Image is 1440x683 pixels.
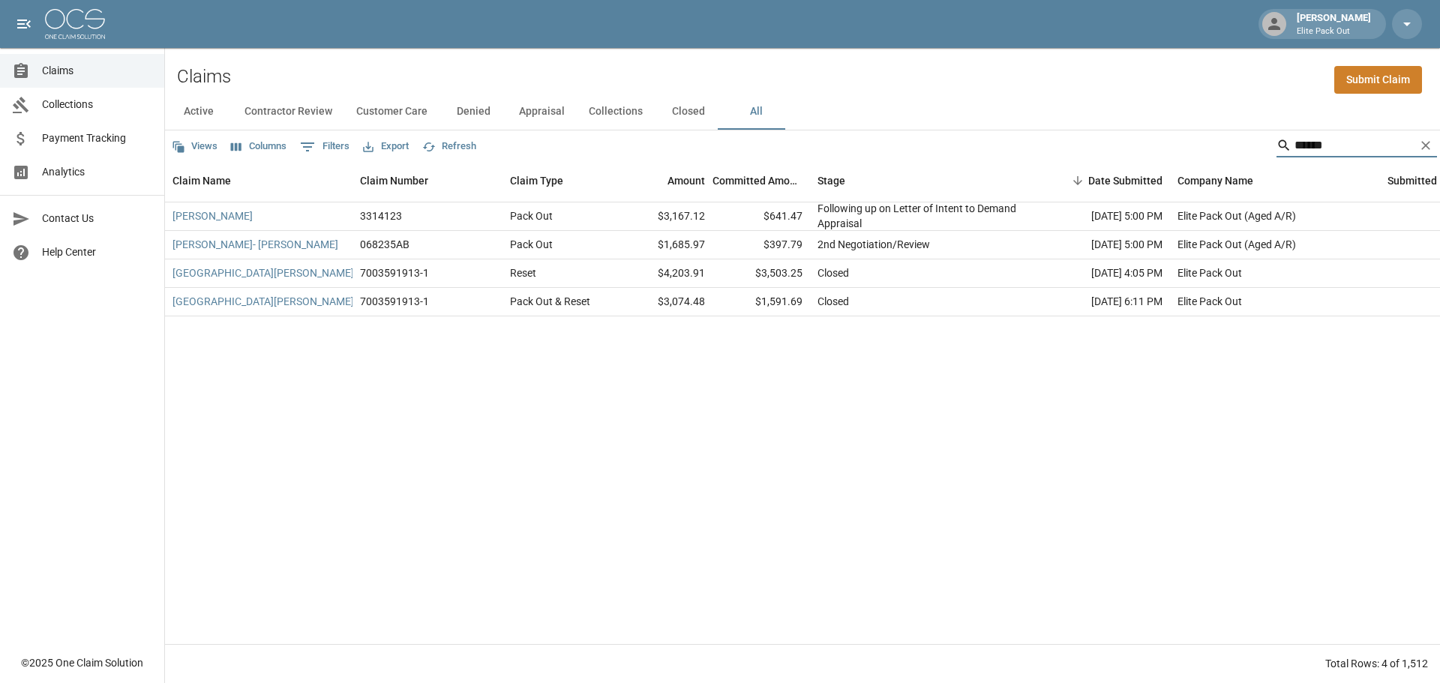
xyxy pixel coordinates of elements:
div: Reset [510,265,536,280]
span: Collections [42,97,152,112]
div: Following up on Letter of Intent to Demand Appraisal [817,201,1027,231]
div: Company Name [1170,160,1380,202]
div: Claim Type [510,160,563,202]
div: Closed [817,294,849,309]
div: Pack Out [510,208,553,223]
button: Views [168,135,221,158]
div: Company Name [1177,160,1253,202]
span: Analytics [42,164,152,180]
div: Stage [817,160,845,202]
div: 3314123 [360,208,402,223]
div: Committed Amount [712,160,802,202]
button: Appraisal [507,94,577,130]
div: Elite Pack Out (Aged A/R) [1177,237,1296,252]
button: Collections [577,94,655,130]
button: Refresh [418,135,480,158]
p: Elite Pack Out [1297,25,1371,38]
button: Select columns [227,135,290,158]
a: [PERSON_NAME] [172,208,253,223]
button: Contractor Review [232,94,344,130]
div: 068235AB [360,237,409,252]
div: 7003591913-1 [360,265,429,280]
button: Denied [439,94,507,130]
div: dynamic tabs [165,94,1440,130]
div: Search [1276,133,1437,160]
span: Claims [42,63,152,79]
div: Pack Out & Reset [510,294,590,309]
div: Amount [615,160,712,202]
div: Claim Name [165,160,352,202]
div: Claim Number [360,160,428,202]
a: Submit Claim [1334,66,1422,94]
button: Clear [1414,134,1437,157]
div: $3,074.48 [615,288,712,316]
div: 2nd Negotiation/Review [817,237,930,252]
a: [GEOGRAPHIC_DATA][PERSON_NAME][GEOGRAPHIC_DATA] [172,294,455,309]
div: Date Submitted [1088,160,1162,202]
div: Pack Out [510,237,553,252]
div: Elite Pack Out (Aged A/R) [1177,208,1296,223]
div: $1,685.97 [615,231,712,259]
div: $397.79 [712,231,810,259]
a: [PERSON_NAME]- [PERSON_NAME] [172,237,338,252]
span: Contact Us [42,211,152,226]
div: Claim Name [172,160,231,202]
button: Customer Care [344,94,439,130]
div: $641.47 [712,202,810,231]
img: ocs-logo-white-transparent.png [45,9,105,39]
button: open drawer [9,9,39,39]
div: Date Submitted [1035,160,1170,202]
span: Help Center [42,244,152,260]
button: Export [359,135,412,158]
button: Active [165,94,232,130]
div: Elite Pack Out [1177,294,1242,309]
div: Claim Type [502,160,615,202]
button: All [722,94,790,130]
div: [DATE] 6:11 PM [1035,288,1170,316]
div: [PERSON_NAME] [1291,10,1377,37]
div: Claim Number [352,160,502,202]
div: Elite Pack Out [1177,265,1242,280]
div: $3,503.25 [712,259,810,288]
button: Show filters [296,135,353,159]
div: [DATE] 4:05 PM [1035,259,1170,288]
div: $1,591.69 [712,288,810,316]
div: © 2025 One Claim Solution [21,655,143,670]
div: $4,203.91 [615,259,712,288]
div: Stage [810,160,1035,202]
div: Total Rows: 4 of 1,512 [1325,656,1428,671]
h2: Claims [177,66,231,88]
div: $3,167.12 [615,202,712,231]
div: Committed Amount [712,160,810,202]
div: [DATE] 5:00 PM [1035,202,1170,231]
a: [GEOGRAPHIC_DATA][PERSON_NAME][GEOGRAPHIC_DATA] [172,265,455,280]
button: Sort [1067,170,1088,191]
span: Payment Tracking [42,130,152,146]
div: [DATE] 5:00 PM [1035,231,1170,259]
div: Closed [817,265,849,280]
div: Amount [667,160,705,202]
div: 7003591913-1 [360,294,429,309]
button: Closed [655,94,722,130]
